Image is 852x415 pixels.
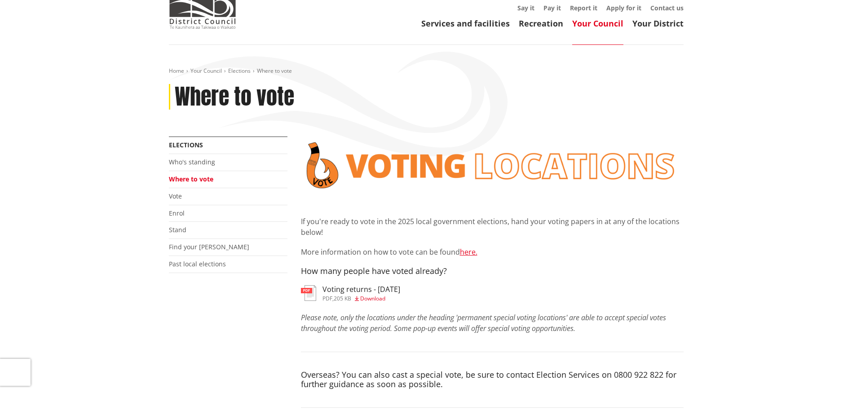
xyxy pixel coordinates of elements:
span: Where to vote [257,67,292,75]
a: Who's standing [169,158,215,166]
a: Stand [169,225,186,234]
a: here. [460,247,477,257]
a: Report it [570,4,597,12]
a: Home [169,67,184,75]
a: Where to vote [169,175,213,183]
a: Find your [PERSON_NAME] [169,243,249,251]
em: Please note, only the locations under the heading 'permanent special voting locations' are able t... [301,313,666,333]
h1: Where to vote [175,84,294,110]
p: More information on how to vote can be found [301,247,684,257]
a: Pay it [543,4,561,12]
a: Recreation [519,18,563,29]
a: Your Council [572,18,623,29]
span: Download [360,295,385,302]
a: Your Council [190,67,222,75]
a: Past local elections [169,260,226,268]
img: document-pdf.svg [301,285,316,301]
a: Vote [169,192,182,200]
a: Enrol [169,209,185,217]
nav: breadcrumb [169,67,684,75]
a: Elections [169,141,203,149]
a: Contact us [650,4,684,12]
iframe: Messenger Launcher [811,377,843,410]
span: pdf [322,295,332,302]
a: Services and facilities [421,18,510,29]
span: 205 KB [334,295,351,302]
h3: Voting returns - [DATE] [322,285,400,294]
a: Voting returns - [DATE] pdf,205 KB Download [301,285,400,301]
div: , [322,296,400,301]
h4: Overseas? You can also cast a special vote, be sure to contact Election Services on 0800 922 822 ... [301,370,684,389]
a: Say it [517,4,534,12]
h4: How many people have voted already? [301,266,684,276]
a: Apply for it [606,4,641,12]
img: voting locations banner [301,137,684,194]
a: Elections [228,67,251,75]
a: Your District [632,18,684,29]
p: If you're ready to vote in the 2025 local government elections, hand your voting papers in at any... [301,216,684,238]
